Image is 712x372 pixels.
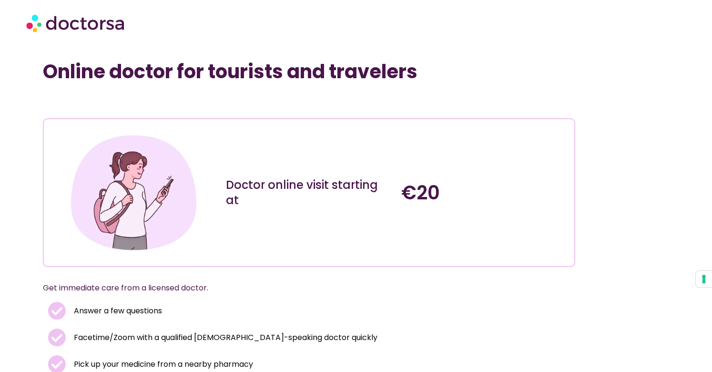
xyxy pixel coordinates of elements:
span: Answer a few questions [71,304,162,318]
button: Your consent preferences for tracking technologies [696,271,712,287]
img: Illustration depicting a young woman in a casual outfit, engaged with her smartphone. She has a p... [67,126,200,259]
h1: Online doctor for tourists and travelers [43,60,576,83]
span: Pick up your medicine from a nearby pharmacy [71,358,253,371]
p: Get immediate care from a licensed doctor. [43,281,553,295]
span: Facetime/Zoom with a qualified [DEMOGRAPHIC_DATA]-speaking doctor quickly [71,331,377,344]
div: Doctor online visit starting at [226,177,392,208]
h4: €20 [401,181,567,204]
iframe: Customer reviews powered by Trustpilot [48,97,191,109]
